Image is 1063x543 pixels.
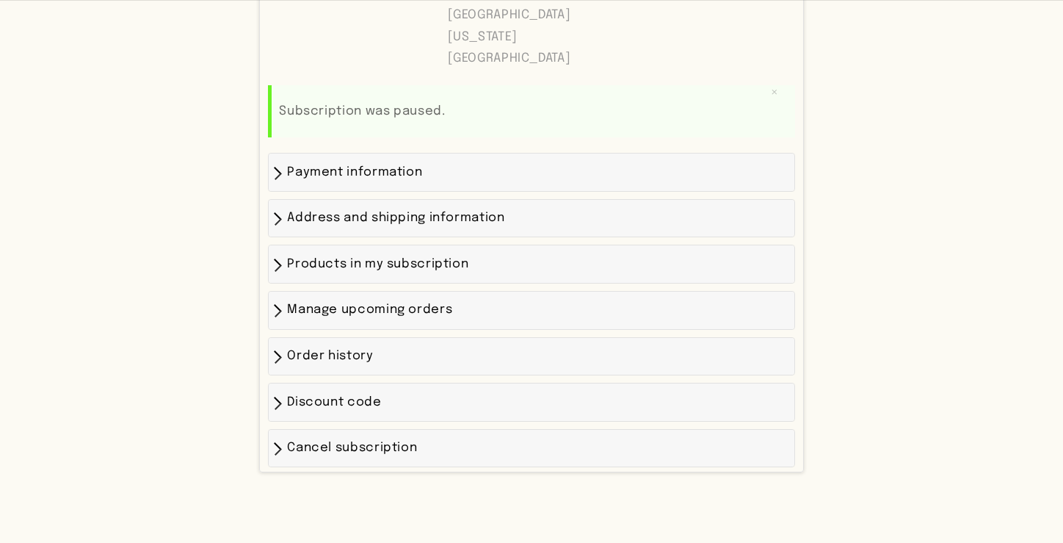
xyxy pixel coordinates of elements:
span: Discount code [287,396,381,409]
div: Discount code [269,384,794,421]
div: Subscription was paused. [268,85,795,138]
div: Products in my subscription [269,245,794,283]
span: Products in my subscription [287,258,468,270]
span: Payment information [287,166,422,179]
button: Dismiss [770,85,784,99]
div: Address and shipping information [269,200,794,237]
span: Address and shipping information [287,212,504,224]
p: [GEOGRAPHIC_DATA] [448,48,612,70]
span: Cancel subscription [287,442,417,454]
div: Order history [269,338,794,375]
span: Manage upcoming orders [287,303,452,316]
div: Manage upcoming orders [269,292,794,329]
div: Payment information [269,154,794,191]
span: Order history [287,350,373,362]
div: Cancel subscription [269,430,794,467]
p: [GEOGRAPHIC_DATA][US_STATE] [448,4,612,48]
